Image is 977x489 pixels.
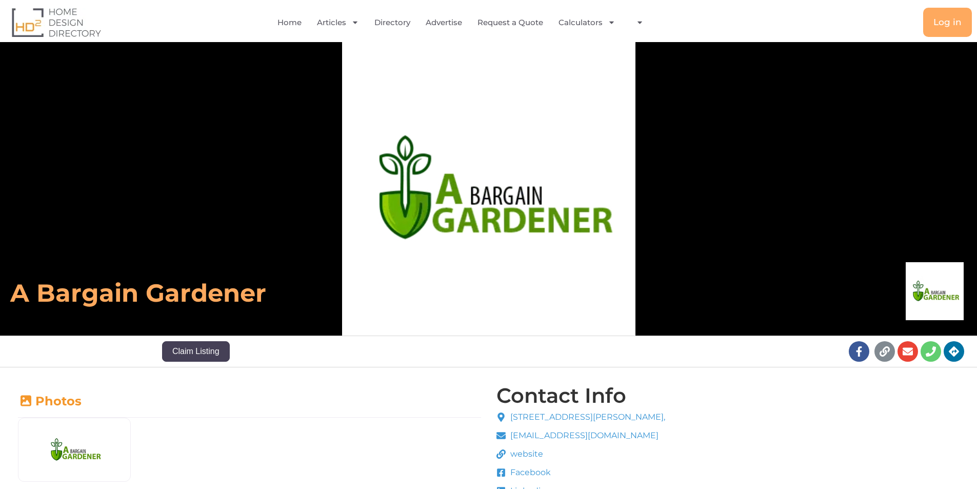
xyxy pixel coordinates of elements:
h6: A Bargain Gardener [10,278,679,308]
a: Advertise [426,11,462,34]
nav: Menu [198,11,730,34]
span: Log in [933,18,962,27]
span: website [508,448,543,460]
a: Photos [18,394,82,408]
a: Log in [923,8,972,37]
a: Home [277,11,302,34]
span: Facebook [508,466,551,479]
a: Articles [317,11,359,34]
a: Directory [374,11,410,34]
span: [EMAIL_ADDRESS][DOMAIN_NAME] [508,429,659,442]
h4: Contact Info [496,385,626,406]
a: website [496,448,666,460]
a: Request a Quote [477,11,543,34]
img: abargain Gardener 2 768x768 [18,418,130,481]
a: Calculators [559,11,615,34]
span: [STREET_ADDRESS][PERSON_NAME], [508,411,665,423]
button: Claim Listing [162,341,230,362]
a: [EMAIL_ADDRESS][DOMAIN_NAME] [496,429,666,442]
a: Facebook [496,466,666,479]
